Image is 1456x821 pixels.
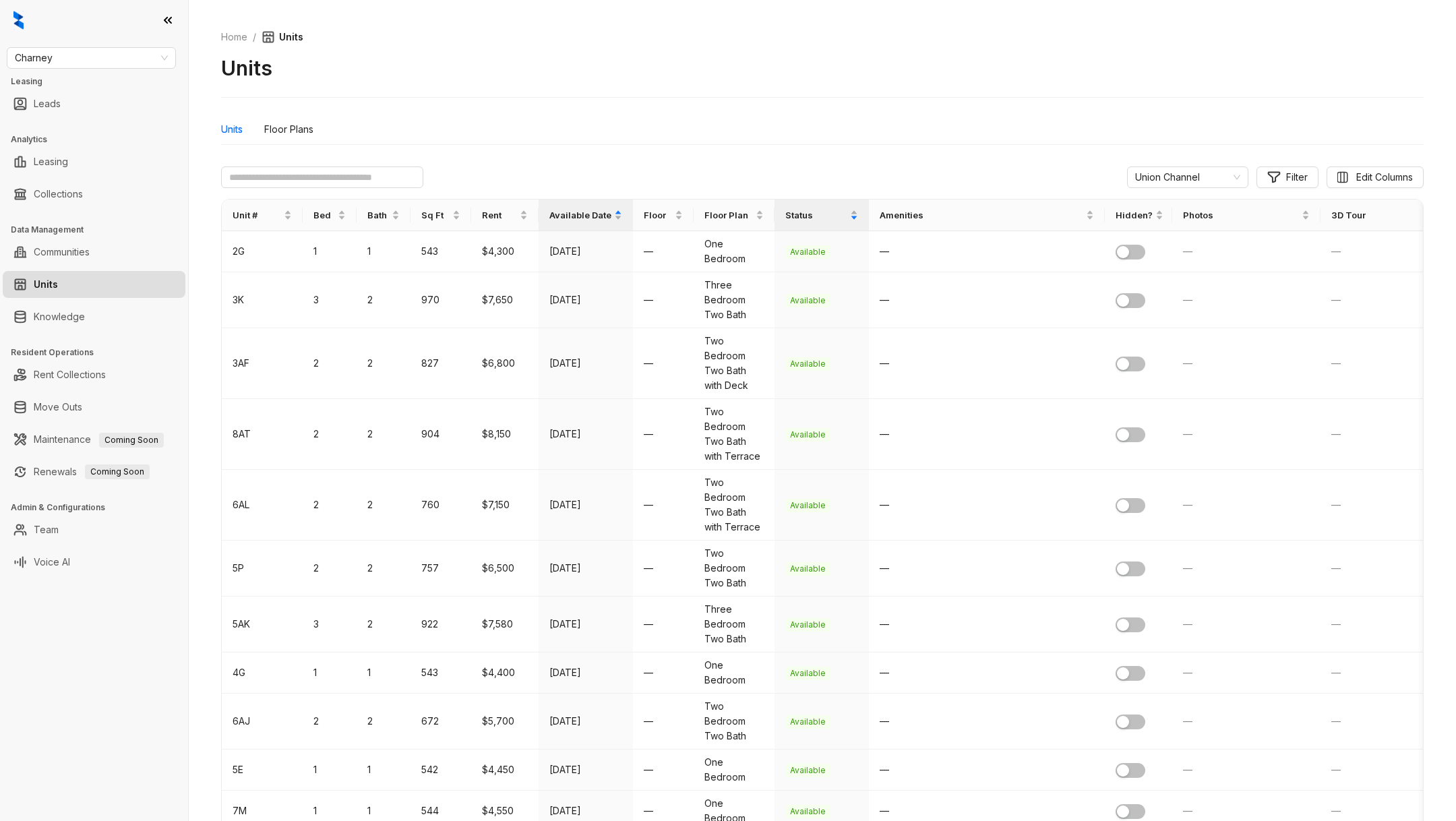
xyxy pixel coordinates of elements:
a: Leasing [34,148,68,175]
td: 2 [303,541,357,597]
td: 543 [411,231,471,272]
td: 1 [303,231,357,272]
td: 922 [411,597,471,652]
li: Move Outs [3,394,185,421]
td: [DATE] [539,541,633,597]
span: — [1183,618,1192,630]
span: — [1331,667,1341,678]
td: [DATE] [539,470,633,541]
a: Collections [34,181,83,208]
span: — [880,715,889,727]
td: 1 [303,652,357,694]
td: [DATE] [539,652,633,694]
span: Two Bedroom Two Bath with Terrace [704,406,760,462]
th: Bath [357,200,411,231]
td: [DATE] [539,750,633,791]
td: 542 [411,750,471,791]
span: — [880,357,889,369]
span: One Bedroom [704,238,746,264]
h3: Resident Operations [11,346,188,359]
th: Rent [471,200,539,231]
td: 2 [357,694,411,750]
a: Communities [34,239,90,266]
span: Available [785,764,830,777]
td: 2 [357,470,411,541]
th: Unit # [222,200,303,231]
td: 970 [411,272,471,328]
li: Collections [3,181,185,208]
button: Filter [1256,166,1318,188]
span: Floor Plan [704,208,753,222]
td: 672 [411,694,471,750]
td: — [633,652,694,694]
th: Bed [303,200,357,231]
span: Two Bedroom Two Bath [704,700,746,741]
td: 3 [303,272,357,328]
li: Voice AI [3,549,185,576]
span: — [880,805,889,816]
td: $5,700 [471,694,539,750]
td: 904 [411,399,471,470]
span: Available [785,562,830,576]
span: — [1183,805,1192,816]
span: Photos [1183,208,1299,222]
li: Renewals [3,458,185,485]
div: Units [221,122,243,137]
span: Available [785,428,830,442]
li: Team [3,516,185,543]
td: 5AK [222,597,303,652]
li: Maintenance [3,426,185,453]
span: Change Community [1135,167,1240,187]
span: — [1331,764,1341,775]
span: — [880,562,889,574]
span: — [880,245,889,257]
td: 1 [357,750,411,791]
span: — [1331,805,1341,816]
td: $4,400 [471,652,539,694]
th: Floor Plan [694,200,775,231]
span: Edit Columns [1356,170,1413,185]
td: $4,450 [471,750,539,791]
td: 757 [411,541,471,597]
a: Team [34,516,59,543]
div: Floor Plans [264,122,313,137]
th: Sq Ft [411,200,471,231]
td: [DATE] [539,399,633,470]
span: Floor [644,208,672,222]
span: Two Bedroom Two Bath with Deck [704,335,748,391]
h3: Analytics [11,133,188,146]
span: Available [785,715,830,729]
span: — [1183,499,1192,510]
td: — [633,541,694,597]
td: 5P [222,541,303,597]
td: 1 [357,231,411,272]
span: Filter [1286,170,1308,185]
span: — [1331,245,1341,257]
td: 2 [357,399,411,470]
span: Available Date [549,208,611,222]
button: Edit Columns [1327,166,1424,188]
td: $4,300 [471,231,539,272]
span: Coming Soon [99,433,164,448]
a: Home [218,30,250,44]
td: [DATE] [539,597,633,652]
span: — [1183,764,1192,775]
a: Leads [34,90,61,117]
span: Rent [482,208,517,222]
span: Two Bedroom Two Bath [704,547,746,588]
th: Photos [1172,200,1321,231]
td: 6AJ [222,694,303,750]
td: 2 [357,272,411,328]
span: Available [785,667,830,680]
span: — [1183,245,1192,257]
td: 2 [357,328,411,399]
td: 2 [357,541,411,597]
td: $7,650 [471,272,539,328]
td: 1 [357,652,411,694]
th: Hidden? [1105,200,1172,231]
th: Amenities [869,200,1105,231]
td: [DATE] [539,272,633,328]
td: 6AL [222,470,303,541]
span: — [1331,499,1341,510]
a: Move Outs [34,394,82,421]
